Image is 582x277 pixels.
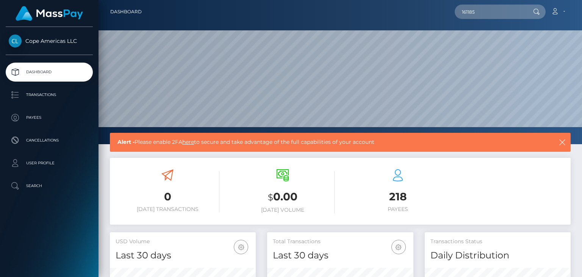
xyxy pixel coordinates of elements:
h4: Daily Distribution [430,249,565,262]
p: Dashboard [9,66,90,78]
a: Search [6,176,93,195]
a: here [182,138,194,145]
a: Dashboard [110,4,142,20]
a: Dashboard [6,63,93,82]
span: Please enable 2FA to secure and take advantage of the full capabilities of your account [117,138,514,146]
p: Search [9,180,90,192]
img: Cope Americas LLC [9,35,22,47]
h5: Transactions Status [430,238,565,246]
a: Cancellations [6,131,93,150]
input: Search... [455,5,526,19]
h4: Last 30 days [273,249,407,262]
h3: 218 [346,189,450,204]
a: Payees [6,108,93,127]
span: Cope Americas LLC [6,38,93,44]
h3: 0.00 [231,189,335,205]
b: Alert - [117,138,135,145]
h6: Payees [346,206,450,212]
h3: 0 [116,189,219,204]
img: MassPay Logo [16,6,83,21]
h6: [DATE] Transactions [116,206,219,212]
h5: Total Transactions [273,238,407,246]
h6: [DATE] Volume [231,207,335,213]
p: Cancellations [9,135,90,146]
p: User Profile [9,157,90,169]
h4: Last 30 days [116,249,250,262]
a: Transactions [6,85,93,104]
p: Payees [9,112,90,123]
h5: USD Volume [116,238,250,246]
a: User Profile [6,154,93,173]
p: Transactions [9,89,90,101]
small: $ [268,192,273,203]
